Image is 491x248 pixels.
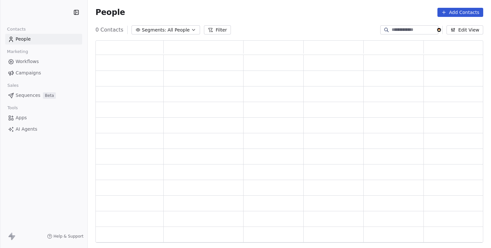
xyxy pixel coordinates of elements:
[204,25,231,34] button: Filter
[16,58,39,65] span: Workflows
[96,55,484,243] div: grid
[437,8,483,17] button: Add Contacts
[5,103,20,113] span: Tools
[43,92,56,99] span: Beta
[5,34,82,45] a: People
[16,70,41,76] span: Campaigns
[168,27,190,33] span: All People
[5,56,82,67] a: Workflows
[5,81,21,90] span: Sales
[16,114,27,121] span: Apps
[47,234,83,239] a: Help & Support
[4,24,29,34] span: Contacts
[5,90,82,101] a: SequencesBeta
[16,126,37,133] span: AI Agents
[95,7,125,17] span: People
[5,124,82,135] a: AI Agents
[16,92,40,99] span: Sequences
[54,234,83,239] span: Help & Support
[95,26,123,34] span: 0 Contacts
[5,68,82,78] a: Campaigns
[16,36,31,43] span: People
[142,27,166,33] span: Segments:
[4,47,31,57] span: Marketing
[5,112,82,123] a: Apps
[447,25,483,34] button: Edit View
